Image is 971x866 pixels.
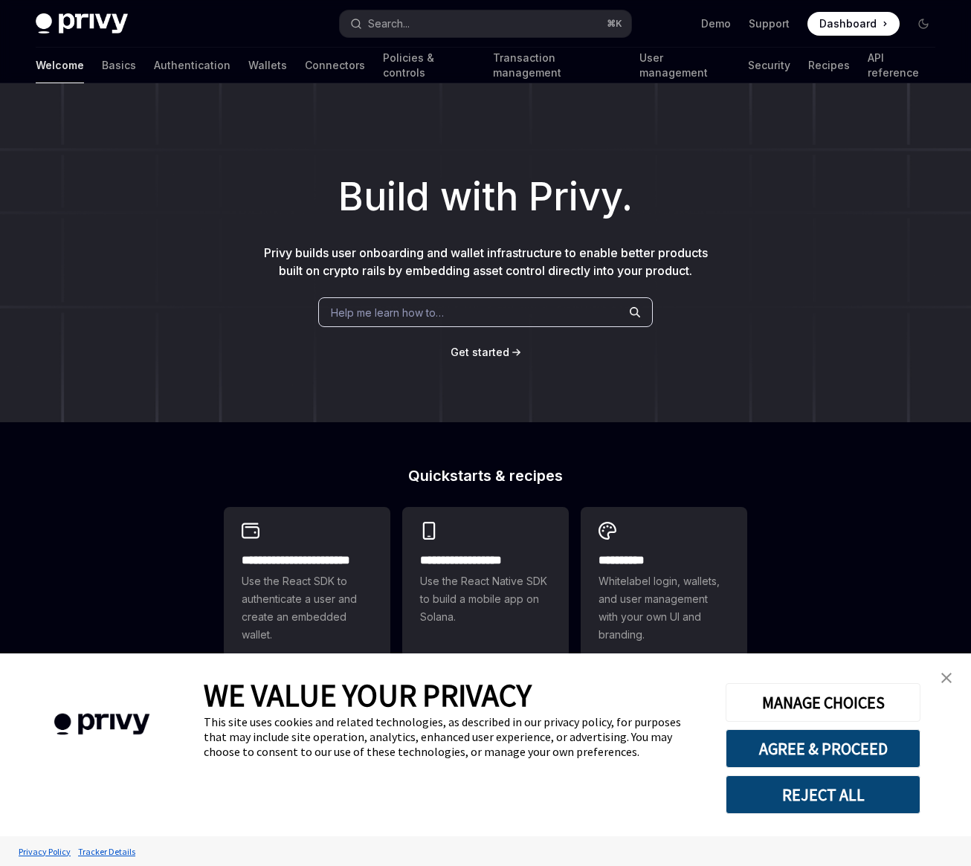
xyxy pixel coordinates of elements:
a: API reference [868,48,935,83]
button: Toggle dark mode [912,12,935,36]
h1: Build with Privy. [24,168,947,226]
button: AGREE & PROCEED [726,729,920,768]
button: REJECT ALL [726,775,920,814]
span: WE VALUE YOUR PRIVACY [204,676,532,714]
a: Basics [102,48,136,83]
span: Dashboard [819,16,877,31]
span: Use the React SDK to authenticate a user and create an embedded wallet. [242,572,372,644]
a: close banner [932,663,961,693]
a: User management [639,48,730,83]
a: Transaction management [493,48,621,83]
span: ⌘ K [607,18,622,30]
span: Privy builds user onboarding and wallet infrastructure to enable better products built on crypto ... [264,245,708,278]
img: close banner [941,673,952,683]
a: Authentication [154,48,230,83]
span: Help me learn how to… [331,305,444,320]
a: Wallets [248,48,287,83]
a: Recipes [808,48,850,83]
img: company logo [22,692,181,757]
a: Tracker Details [74,838,139,865]
div: This site uses cookies and related technologies, as described in our privacy policy, for purposes... [204,714,703,759]
a: Privacy Policy [15,838,74,865]
a: Support [749,16,790,31]
img: dark logo [36,13,128,34]
a: Policies & controls [383,48,475,83]
button: MANAGE CHOICES [726,683,920,722]
h2: Quickstarts & recipes [224,468,747,483]
a: **** *****Whitelabel login, wallets, and user management with your own UI and branding. [581,507,747,659]
span: Get started [451,346,509,358]
a: Dashboard [807,12,900,36]
a: Security [748,48,790,83]
a: Connectors [305,48,365,83]
span: Use the React Native SDK to build a mobile app on Solana. [420,572,551,626]
a: Get started [451,345,509,360]
a: **** **** **** ***Use the React Native SDK to build a mobile app on Solana. [402,507,569,659]
a: Welcome [36,48,84,83]
div: Search... [368,15,410,33]
a: Demo [701,16,731,31]
span: Whitelabel login, wallets, and user management with your own UI and branding. [599,572,729,644]
button: Search...⌘K [340,10,632,37]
